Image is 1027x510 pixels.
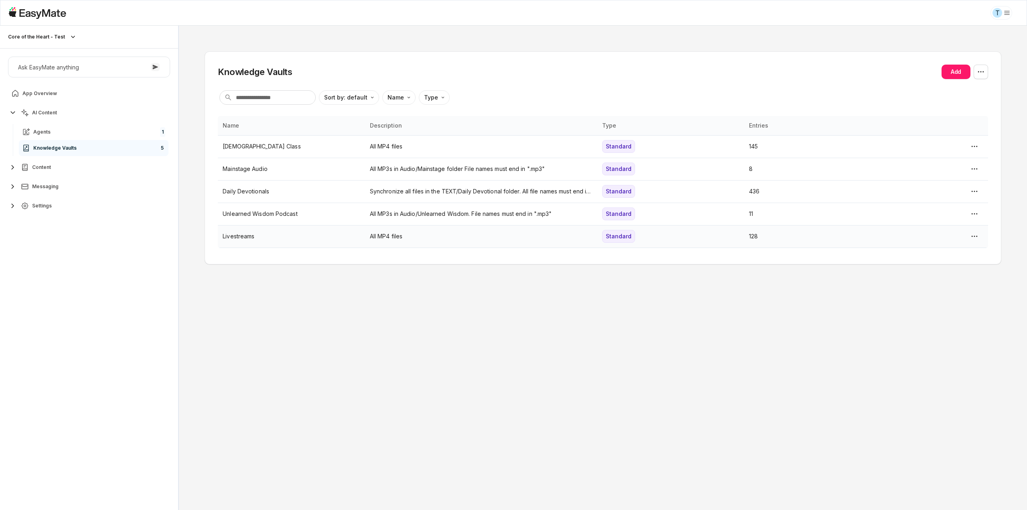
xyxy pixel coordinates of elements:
button: Type [419,90,450,105]
button: Core of the Heart - Test [8,32,78,42]
p: All MP3s in Audio/Unlearned Wisdom. File names must end in ".mp3" [370,209,593,218]
p: Mainstage Audio [223,165,360,173]
th: Entries [744,116,891,135]
p: Type [424,93,438,102]
button: Name [382,90,416,105]
div: Standard [602,163,635,175]
p: Synchronize all files in the TEXT/Daily Devotional folder. All file names must end in ".txt" [370,187,593,196]
p: [DEMOGRAPHIC_DATA] Class [223,142,360,151]
a: Knowledge Vaults5 [19,140,168,156]
a: App Overview [8,85,170,102]
p: All MP4 files [370,232,593,241]
p: Daily Devotionals [223,187,360,196]
p: All MP3s in Audio/Mainstage folder File names must end in ".mp3" [370,165,593,173]
button: AI Content [8,105,170,121]
div: T [992,8,1002,18]
span: Agents [33,129,51,135]
p: Livestreams [223,232,360,241]
button: Settings [8,198,170,214]
p: 11 [749,209,887,218]
p: Unlearned Wisdom Podcast [223,209,360,218]
p: Name [388,93,404,102]
p: Core of the Heart - Test [8,34,65,40]
button: Content [8,159,170,175]
span: 5 [159,143,165,153]
div: Standard [602,230,635,243]
span: Settings [32,203,52,209]
span: Content [32,164,51,171]
div: Standard [602,185,635,198]
h2: Knowledge Vaults [218,66,292,78]
span: Messaging [32,183,59,190]
th: Description [365,116,597,135]
p: 8 [749,165,887,173]
div: Standard [602,140,635,153]
div: Standard [602,207,635,220]
p: 145 [749,142,887,151]
button: Ask EasyMate anything [8,57,170,77]
th: Name [218,116,365,135]
th: Type [597,116,745,135]
button: Messaging [8,179,170,195]
p: 128 [749,232,887,241]
button: Sort by: default [319,90,379,105]
span: App Overview [22,90,57,97]
p: Sort by: default [324,93,367,102]
a: Agents1 [19,124,168,140]
button: Add [942,65,970,79]
span: Knowledge Vaults [33,145,77,151]
span: 1 [160,127,165,137]
p: 436 [749,187,887,196]
span: AI Content [32,110,57,116]
p: All MP4 files [370,142,593,151]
